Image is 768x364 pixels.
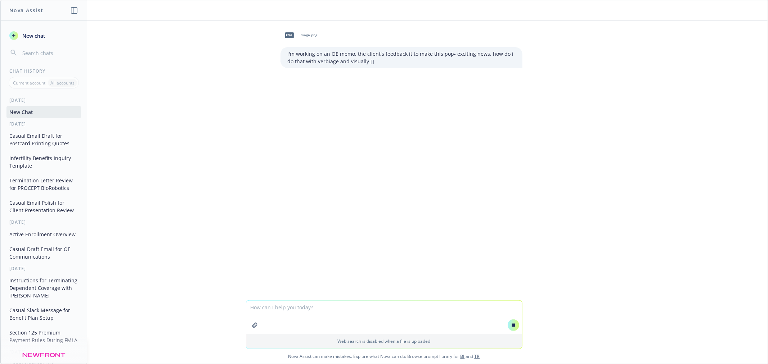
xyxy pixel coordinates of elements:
[1,68,87,74] div: Chat History
[21,48,78,58] input: Search chats
[9,6,43,14] h1: Nova Assist
[251,338,518,344] p: Web search is disabled when a file is uploaded
[21,32,45,40] span: New chat
[300,33,318,37] span: image.png
[1,265,87,272] div: [DATE]
[288,50,515,65] p: i'm working on an OE memo. the client's feedback it to make this pop- exciting news. how do i do ...
[280,26,319,44] div: pngimage.png
[1,97,87,103] div: [DATE]
[1,121,87,127] div: [DATE]
[6,106,81,118] button: New Chat
[6,152,81,172] button: Infertility Benefits Inquiry Template
[285,32,294,38] span: png
[13,80,45,86] p: Current account
[1,219,87,225] div: [DATE]
[6,29,81,42] button: New chat
[6,130,81,149] button: Casual Email Draft for Postcard Printing Quotes
[6,274,81,301] button: Instructions for Terminating Dependent Coverage with [PERSON_NAME]
[6,228,81,240] button: Active Enrollment Overview
[6,197,81,216] button: Casual Email Polish for Client Presentation Review
[1,349,87,355] div: [DATE]
[6,304,81,324] button: Casual Slack Message for Benefit Plan Setup
[6,174,81,194] button: Termination Letter Review for PROCEPT BioRobotics
[3,349,765,364] span: Nova Assist can make mistakes. Explore what Nova can do: Browse prompt library for and
[461,353,465,359] a: BI
[6,243,81,263] button: Casual Draft Email for OE Communications
[50,80,75,86] p: All accounts
[475,353,480,359] a: TR
[6,327,81,346] button: Section 125 Premium Payment Rules During FMLA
